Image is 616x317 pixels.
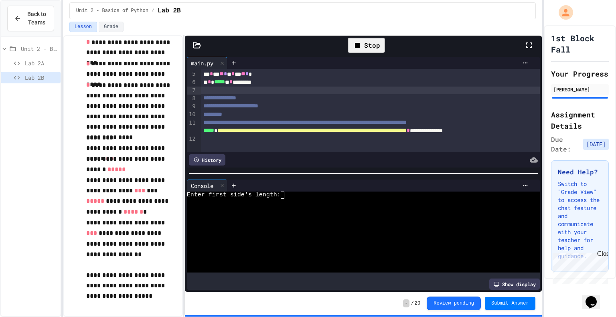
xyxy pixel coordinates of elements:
[551,109,609,131] h2: Assignment Details
[25,73,57,82] span: Lab 2B
[549,250,608,284] iframe: chat widget
[411,300,414,307] span: /
[489,279,540,290] div: Show display
[187,59,217,67] div: main.py
[187,103,197,111] div: 9
[582,285,608,309] iframe: chat widget
[187,180,227,192] div: Console
[187,87,197,95] div: 7
[187,111,197,119] div: 10
[187,57,227,69] div: main.py
[187,192,281,199] span: Enter first side's length:
[551,32,609,55] h1: 1st Block Fall
[348,38,385,53] div: Stop
[551,68,609,79] h2: Your Progress
[558,180,602,260] p: Switch to "Grade View" to access the chat feature and communicate with your teacher for help and ...
[26,10,47,27] span: Back to Teams
[427,297,481,310] button: Review pending
[187,95,197,103] div: 8
[69,22,97,32] button: Lesson
[485,297,535,310] button: Submit Answer
[7,6,54,31] button: Back to Teams
[403,299,409,307] span: -
[558,167,602,177] h3: Need Help?
[551,135,580,154] span: Due Date:
[187,119,197,135] div: 11
[415,300,420,307] span: 20
[189,154,225,166] div: History
[21,44,57,53] span: Unit 2 - Basics of Python
[187,135,197,151] div: 12
[491,300,529,307] span: Submit Answer
[152,8,154,14] span: /
[583,139,609,150] span: [DATE]
[187,79,197,87] div: 6
[99,22,124,32] button: Grade
[187,70,197,78] div: 5
[3,3,55,51] div: Chat with us now!Close
[76,8,148,14] span: Unit 2 - Basics of Python
[187,182,217,190] div: Console
[553,86,606,93] div: [PERSON_NAME]
[550,3,575,22] div: My Account
[158,6,181,16] span: Lab 2B
[187,151,197,160] div: 13
[25,59,57,67] span: Lab 2A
